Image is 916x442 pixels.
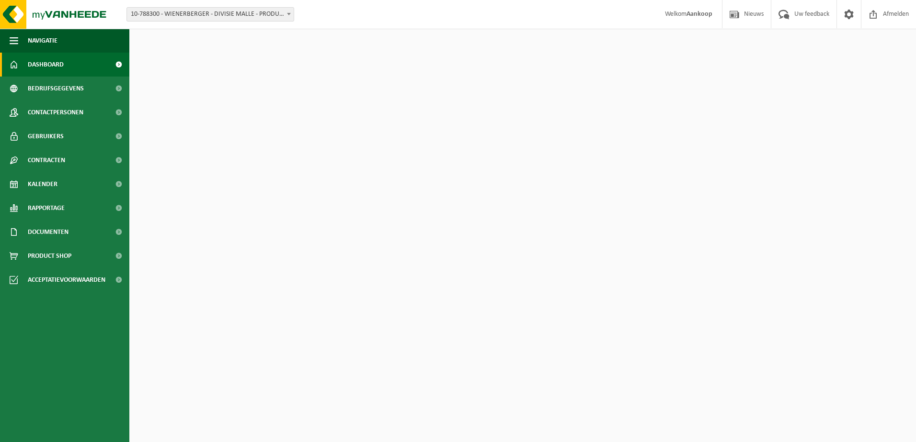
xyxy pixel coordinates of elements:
[28,196,65,220] span: Rapportage
[28,53,64,77] span: Dashboard
[28,172,57,196] span: Kalender
[28,100,83,124] span: Contactpersonen
[28,148,65,172] span: Contracten
[687,11,712,18] strong: Aankoop
[126,7,294,22] span: 10-788300 - WIENERBERGER - DIVISIE MALLE - PRODUCTIE - MALLE
[28,268,105,292] span: Acceptatievoorwaarden
[28,244,71,268] span: Product Shop
[28,29,57,53] span: Navigatie
[28,220,69,244] span: Documenten
[28,124,64,148] span: Gebruikers
[28,77,84,100] span: Bedrijfsgegevens
[127,8,294,21] span: 10-788300 - WIENERBERGER - DIVISIE MALLE - PRODUCTIE - MALLE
